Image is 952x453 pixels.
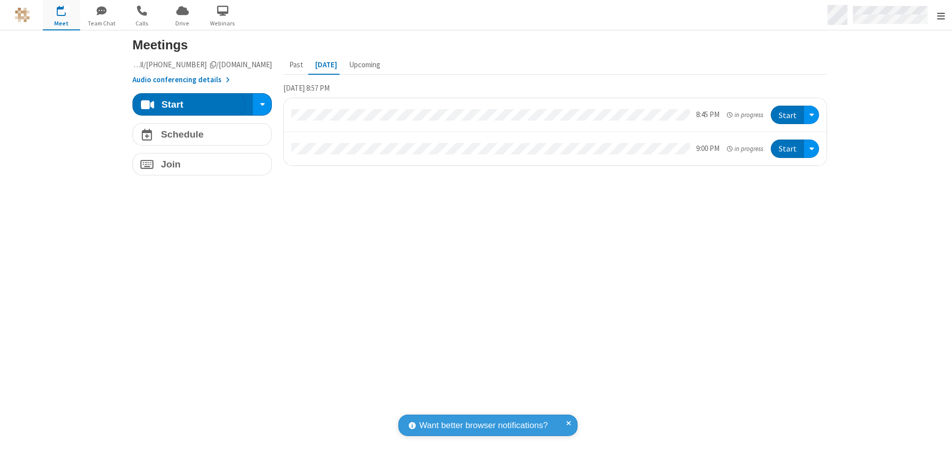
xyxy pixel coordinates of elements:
button: Join [132,153,272,175]
h4: Join [161,159,181,169]
span: Webinars [204,19,241,28]
button: Start [771,106,804,124]
span: Drive [164,19,201,28]
button: Start [140,93,245,116]
h4: Start [161,100,183,109]
button: Audio conferencing details [132,74,230,86]
h4: Schedule [161,130,204,139]
button: Schedule [132,123,272,146]
button: Upcoming [343,56,386,75]
section: Today's Meetings [283,82,828,173]
div: Start conference options [256,97,268,113]
div: Open menu [804,106,819,124]
span: Want better browser notifications? [419,419,548,432]
em: in progress [727,144,763,153]
span: Calls [123,19,161,28]
button: Past [283,56,309,75]
button: Copy my meeting room linkCopy my meeting room link [132,59,272,71]
div: 9:00 PM [696,143,719,154]
section: Account details [132,59,272,86]
span: Team Chat [83,19,120,28]
div: 2 [64,5,70,13]
img: QA Selenium DO NOT DELETE OR CHANGE [15,7,30,22]
div: Open menu [804,140,819,158]
button: Start [771,140,804,158]
span: Copy my meeting room link [117,60,272,69]
span: [DATE] 8:57 PM [283,83,330,93]
button: [DATE] [309,56,343,75]
em: in progress [727,110,763,120]
div: 8:45 PM [696,109,719,121]
h3: Meetings [132,38,827,52]
span: Meet [43,19,80,28]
